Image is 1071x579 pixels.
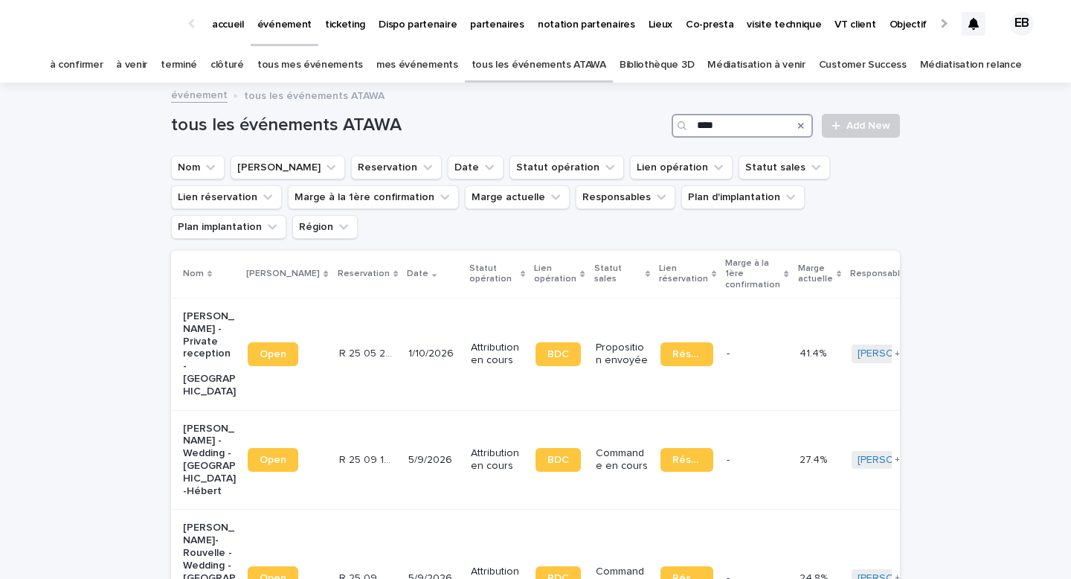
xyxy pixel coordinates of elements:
[339,345,395,360] p: R 25 05 263
[351,156,442,179] button: Reservation
[895,350,903,359] span: + 1
[1010,12,1034,36] div: EB
[171,115,666,136] h1: tous les événements ATAWA
[630,156,733,179] button: Lien opération
[672,114,813,138] input: Search
[171,215,286,239] button: Plan implantation
[660,342,713,366] a: Réservation
[594,260,642,288] p: Statut sales
[376,48,458,83] a: mes événements
[339,451,395,467] p: R 25 09 147
[171,185,282,209] button: Lien réservation
[800,345,829,360] p: 41.4%
[448,156,504,179] button: Date
[535,342,581,366] a: BDC
[850,266,910,282] p: Responsables
[534,260,576,288] p: Lien opération
[547,349,569,359] span: BDC
[248,448,298,472] a: Open
[800,451,830,467] p: 27.4%
[248,342,298,366] a: Open
[161,48,197,83] a: terminé
[183,266,204,282] p: Nom
[408,348,459,360] p: 1/10/2026
[257,48,363,83] a: tous mes événements
[469,260,517,288] p: Statut opération
[681,185,805,209] button: Plan d'implantation
[535,448,581,472] a: BDC
[244,86,385,103] p: tous les événements ATAWA
[727,345,733,360] p: -
[246,266,320,282] p: [PERSON_NAME]
[30,9,174,39] img: Ls34BcGeRexTGTNfXpUC
[472,48,606,83] a: tous les événements ATAWA
[547,455,569,465] span: BDC
[739,156,830,179] button: Statut sales
[292,215,358,239] button: Région
[596,447,649,473] p: Commande en cours
[183,423,236,498] p: [PERSON_NAME] - Wedding - [GEOGRAPHIC_DATA]-Hébert
[920,48,1022,83] a: Médiatisation relance
[408,454,459,467] p: 5/9/2026
[846,121,890,131] span: Add New
[659,260,708,288] p: Lien réservation
[210,48,244,83] a: clôturé
[858,454,939,467] a: [PERSON_NAME]
[576,185,675,209] button: Responsables
[183,310,236,398] p: [PERSON_NAME] - Private reception - [GEOGRAPHIC_DATA]
[725,255,780,293] p: Marge à la 1ère confirmation
[471,342,524,367] p: Attribution en cours
[672,455,701,465] span: Réservation
[596,342,649,367] p: Proposition envoyée
[231,156,345,179] button: Lien Stacker
[465,185,570,209] button: Marge actuelle
[116,48,147,83] a: à venir
[798,260,833,288] p: Marge actuelle
[338,266,390,282] p: Reservation
[288,185,459,209] button: Marge à la 1ère confirmation
[822,114,900,138] a: Add New
[727,451,733,467] p: -
[819,48,907,83] a: Customer Success
[895,455,903,464] span: + 1
[620,48,694,83] a: Bibliothèque 3D
[858,348,939,360] a: [PERSON_NAME]
[509,156,624,179] button: Statut opération
[707,48,805,83] a: Médiatisation à venir
[260,455,286,465] span: Open
[171,156,225,179] button: Nom
[171,86,228,103] a: événement
[660,448,713,472] a: Réservation
[672,349,701,359] span: Réservation
[260,349,286,359] span: Open
[471,447,524,473] p: Attribution en cours
[407,266,428,282] p: Date
[50,48,103,83] a: à confirmer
